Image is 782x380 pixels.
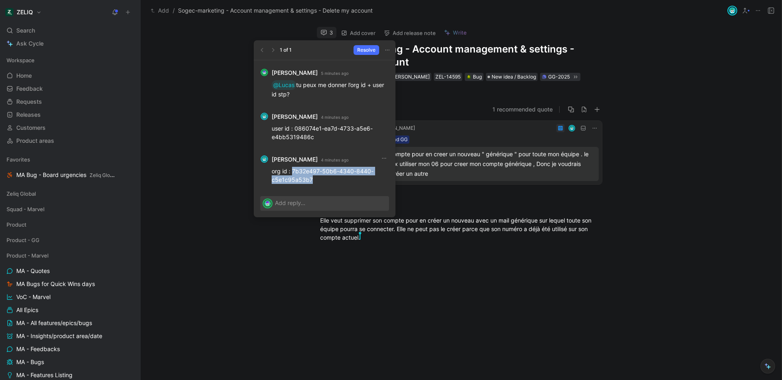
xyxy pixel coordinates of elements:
p: org id : 7b32e497-50b6-4340-8440-c5e1c95a53b7 [272,167,389,184]
p: tu peux me donner l’org id + user id stp? [272,80,389,98]
strong: [PERSON_NAME] [272,112,318,122]
small: 5 minutes ago [321,70,349,77]
strong: [PERSON_NAME] [272,155,318,164]
small: 4 minutes ago [321,114,349,121]
p: user id : 086074e1-ea7d-4733-a5e6-e4bb5319486c [272,124,389,141]
img: avatar [261,114,267,119]
img: avatar [261,156,267,162]
img: avatar [261,70,267,75]
img: avatar [264,199,272,207]
span: Resolve [357,46,376,54]
strong: [PERSON_NAME] [272,68,318,78]
small: 4 minutes ago [321,156,349,164]
div: 1 of 1 [280,46,292,54]
div: @Lucas [273,80,294,90]
button: Resolve [354,45,379,55]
